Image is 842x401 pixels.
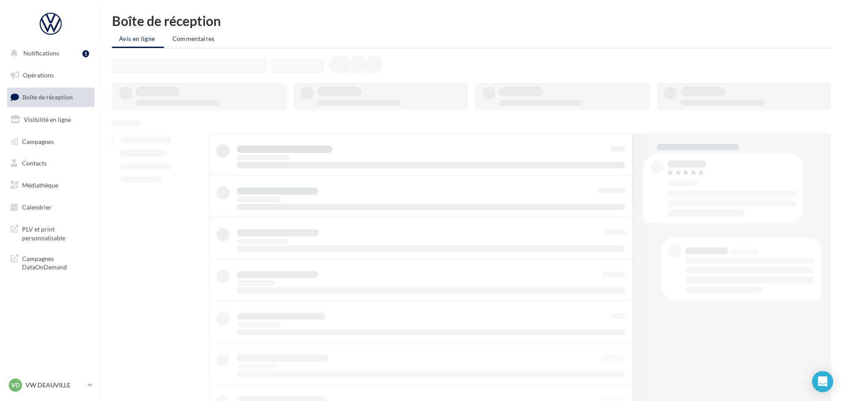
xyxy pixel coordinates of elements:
button: Notifications 1 [5,44,93,63]
span: Visibilité en ligne [24,116,71,123]
span: Opérations [23,71,54,79]
span: Médiathèque [22,181,58,189]
a: PLV et print personnalisable [5,220,96,246]
a: Contacts [5,154,96,173]
a: Campagnes [5,132,96,151]
span: Campagnes DataOnDemand [22,253,91,272]
span: Boîte de réception [22,93,73,101]
a: Visibilité en ligne [5,110,96,129]
span: VD [11,381,20,390]
div: Open Intercom Messenger [812,371,833,392]
span: Campagnes [22,137,54,145]
span: Commentaires [172,35,215,42]
a: VD VW DEAUVILLE [7,377,94,394]
a: Boîte de réception [5,88,96,107]
a: Opérations [5,66,96,85]
div: Boîte de réception [112,14,831,27]
p: VW DEAUVILLE [26,381,84,390]
span: Calendrier [22,203,52,211]
a: Médiathèque [5,176,96,195]
span: PLV et print personnalisable [22,223,91,242]
a: Calendrier [5,198,96,217]
div: 1 [82,50,89,57]
a: Campagnes DataOnDemand [5,249,96,275]
span: Contacts [22,159,47,167]
span: Notifications [23,49,59,57]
